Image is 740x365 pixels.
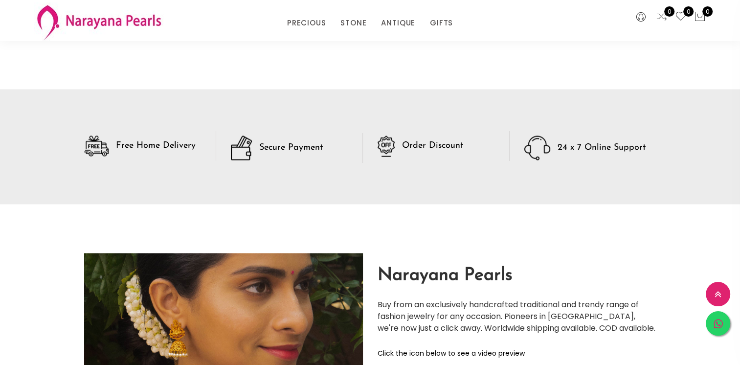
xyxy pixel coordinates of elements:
h5: Order Discount [402,141,463,150]
span: 0 [702,6,713,17]
h5: Secure Payment [259,143,323,152]
h2: Narayana Pearls [378,266,656,284]
span: 0 [664,6,674,17]
a: 0 [675,11,687,23]
a: 0 [656,11,668,23]
a: ANTIQUE [381,16,415,30]
a: STONE [340,16,366,30]
h5: 24 x 7 Online Support [558,143,646,152]
h5: Click the icon below to see a video preview [378,348,656,357]
a: GIFTS [430,16,453,30]
button: 0 [694,11,706,23]
a: PRECIOUS [287,16,326,30]
span: 0 [683,6,694,17]
h5: Free Home Delivery [116,141,196,150]
p: Buy from an exclusively handcrafted traditional and trendy range of fashion jewelry for any occas... [378,298,656,334]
